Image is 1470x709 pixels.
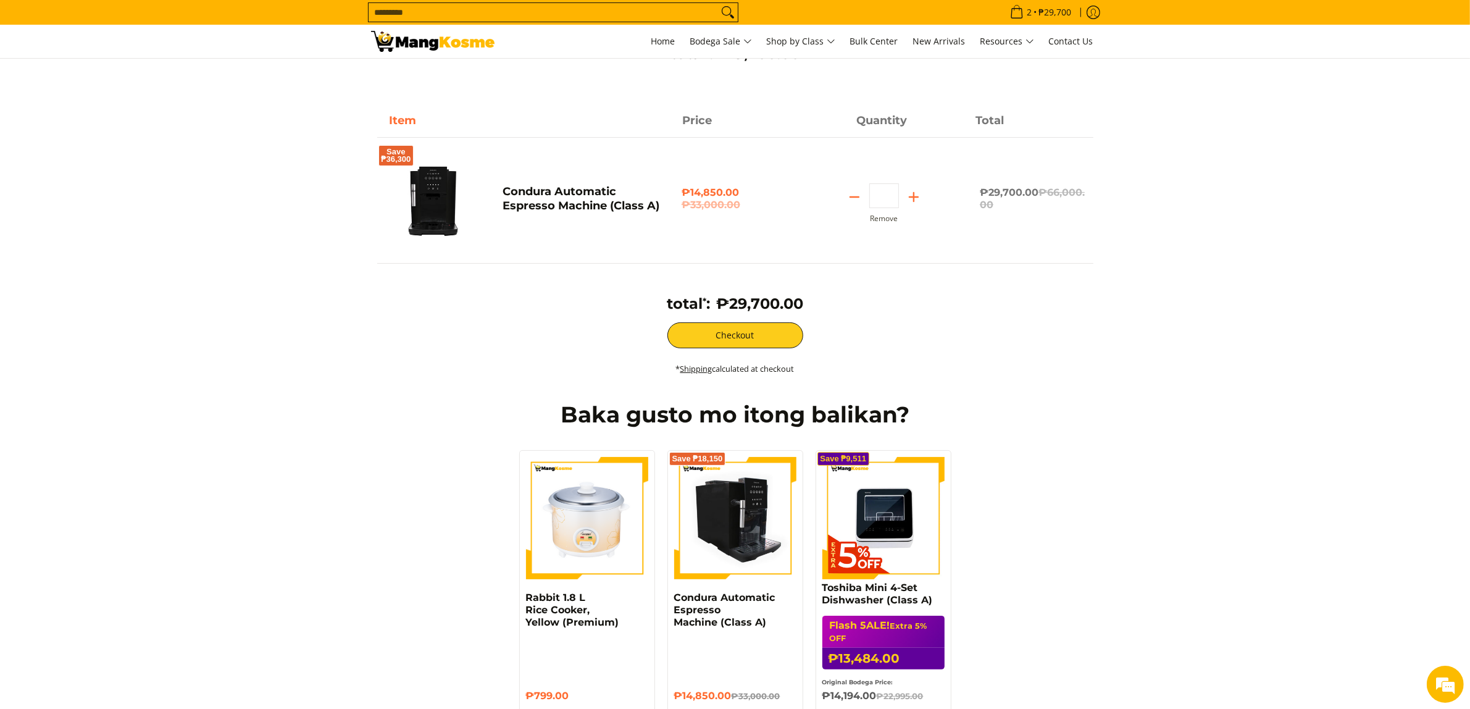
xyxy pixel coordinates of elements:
h6: ₱14,850.00 [674,690,796,702]
a: Condura Automatic Espresso Machine (Class A) [674,592,775,628]
span: Home [651,35,675,47]
div: Leave a message [64,69,207,85]
div: Minimize live chat window [203,6,232,36]
textarea: Type your message and click 'Submit' [6,337,235,380]
span: New Arrivals [913,35,966,47]
button: Add [899,187,929,207]
img: https://mangkosme.com/products/rabbit-1-8-l-rice-cooker-yellow-class-a [526,457,648,579]
small: Original Bodega Price: [822,679,893,686]
button: Search [718,3,738,22]
span: Save ₱18,150 [672,455,723,463]
a: Bulk Center [844,25,904,58]
del: ₱33,000.00 [682,199,788,211]
a: Toshiba Mini 4-Set Dishwasher (Class A) [822,582,933,606]
span: ₱29,700.00 [980,187,1085,211]
span: ₱29,700 [1037,8,1074,17]
span: Shop by Class [767,34,835,49]
a: Bodega Sale [684,25,758,58]
span: We are offline. Please leave us a message. [26,156,215,280]
span: Bodega Sale [690,34,752,49]
del: ₱66,000.00 [980,187,1085,211]
button: Checkout [667,322,803,348]
h2: Baka gusto mo itong balikan? [371,401,1100,429]
a: New Arrivals [907,25,972,58]
span: ₱29,700.00 [717,295,804,313]
span: 2 [1025,8,1034,17]
a: Rabbit 1.8 L Rice Cooker, Yellow (Premium) [526,592,619,628]
nav: Main Menu [507,25,1100,58]
span: Contact Us [1049,35,1093,47]
img: Condura Automatic Espresso Machine (Class A) - 0 [674,457,796,579]
span: ₱14,850.00 [682,187,788,211]
em: Submit [181,380,224,397]
a: Resources [974,25,1040,58]
h6: ₱799.00 [526,690,648,702]
h3: total : [667,295,711,313]
span: Save ₱36,300 [382,148,411,163]
span: Resources [980,34,1034,49]
a: Home [645,25,682,58]
span: • [1006,6,1075,19]
button: Remove [871,214,898,223]
del: ₱22,995.00 [877,691,924,701]
img: Toshiba Mini 4-Set Dishwasher (Class A) [822,457,945,579]
a: Contact Us [1043,25,1100,58]
a: Condura Automatic Espresso Machine (Class A) [503,185,659,212]
span: Save ₱9,511 [821,455,867,463]
button: Subtract [840,187,869,207]
h6: ₱13,484.00 [822,648,945,669]
a: Shipping [680,363,712,374]
del: ₱33,000.00 [732,691,780,701]
small: * calculated at checkout [676,363,795,374]
a: Shop by Class [761,25,841,58]
img: Your Shopping Cart | Mang Kosme [371,31,495,52]
h6: ₱14,194.00 [822,690,945,702]
span: ₱29,700.00 [713,44,800,62]
span: Bulk Center [850,35,898,47]
img: Default Title Condura Automatic Espresso Machine (Class A) [383,150,484,251]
